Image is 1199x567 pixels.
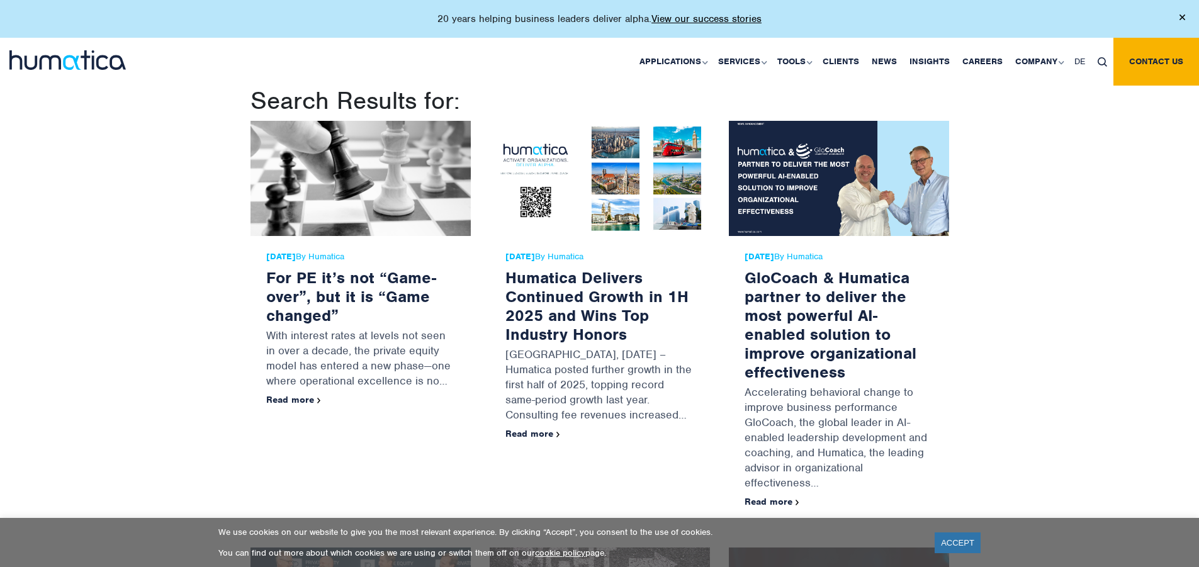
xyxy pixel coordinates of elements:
img: arrowicon [556,432,560,437]
a: View our success stories [651,13,762,25]
a: DE [1068,38,1091,86]
img: logo [9,50,126,70]
strong: [DATE] [266,251,296,262]
a: News [865,38,903,86]
a: ACCEPT [935,532,981,553]
a: Careers [956,38,1009,86]
a: Read more [745,496,799,507]
a: Read more [266,394,321,405]
a: cookie policy [535,547,585,558]
a: Read more [505,428,560,439]
p: 20 years helping business leaders deliver alpha. [437,13,762,25]
p: With interest rates at levels not seen in over a decade, the private equity model has entered a n... [266,325,455,395]
a: Humatica Delivers Continued Growth in 1H 2025 and Wins Top Industry Honors [505,267,689,344]
p: We use cookies on our website to give you the most relevant experience. By clicking “Accept”, you... [218,527,919,537]
img: Humatica Delivers Continued Growth in 1H 2025 and Wins Top Industry Honors [490,121,710,236]
strong: [DATE] [745,251,774,262]
span: By Humatica [266,252,455,262]
h1: Search Results for: [250,86,949,116]
span: DE [1074,56,1085,67]
img: search_icon [1098,57,1107,67]
a: GloCoach & Humatica partner to deliver the most powerful AI-enabled solution to improve organizat... [745,267,916,382]
img: For PE it’s not “Game-over”, but it is “Game changed” [250,121,471,236]
img: arrowicon [317,398,321,403]
img: GloCoach & Humatica partner to deliver the most powerful AI-enabled solution to improve organizat... [729,121,949,236]
p: [GEOGRAPHIC_DATA], [DATE] – Humatica posted further growth in the first half of 2025, topping rec... [505,344,694,429]
strong: [DATE] [505,251,535,262]
p: Accelerating behavioral change to improve business performance GloCoach, the global leader in AI-... [745,381,933,497]
span: By Humatica [505,252,694,262]
img: arrowicon [796,500,799,505]
a: Applications [633,38,712,86]
a: Tools [771,38,816,86]
span: By Humatica [745,252,933,262]
a: Insights [903,38,956,86]
a: For PE it’s not “Game-over”, but it is “Game changed” [266,267,436,325]
a: Contact us [1113,38,1199,86]
a: Clients [816,38,865,86]
p: You can find out more about which cookies we are using or switch them off on our page. [218,547,919,558]
a: Services [712,38,771,86]
a: Company [1009,38,1068,86]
